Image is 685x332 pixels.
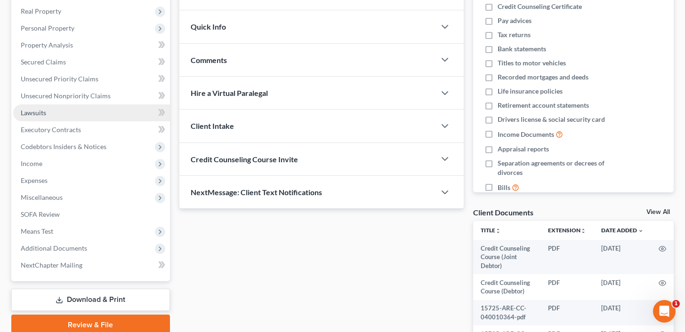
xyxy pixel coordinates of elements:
a: Executory Contracts [13,121,170,138]
a: Download & Print [11,289,170,311]
td: Credit Counseling Course (Joint Debtor) [473,240,540,274]
span: Recorded mortgages and deeds [498,72,588,82]
span: Income Documents [498,130,554,139]
span: SOFA Review [21,210,60,218]
span: Means Test [21,227,53,235]
a: Property Analysis [13,37,170,54]
a: Date Added expand_more [601,227,644,234]
a: SOFA Review [13,206,170,223]
span: Quick Info [191,22,226,31]
td: PDF [540,300,594,326]
span: Tax returns [498,30,531,40]
span: 1 [672,300,680,308]
span: Appraisal reports [498,144,549,154]
i: unfold_more [495,228,501,234]
span: Pay advices [498,16,532,25]
div: Client Documents [473,207,533,217]
span: Separation agreements or decrees of divorces [498,158,615,177]
span: Hire a Virtual Paralegal [191,88,268,97]
td: Credit Counseling Course (Debtor) [473,274,540,300]
td: [DATE] [594,240,651,274]
a: Unsecured Priority Claims [13,71,170,87]
span: Miscellaneous [21,193,63,201]
span: Unsecured Priority Claims [21,75,98,83]
a: Lawsuits [13,104,170,121]
span: Income [21,159,42,167]
span: NextChapter Mailing [21,261,82,269]
span: NextMessage: Client Text Notifications [191,188,322,197]
span: Secured Claims [21,58,66,66]
a: Unsecured Nonpriority Claims [13,87,170,104]
span: Property Analysis [21,41,73,49]
span: Client Intake [191,121,234,130]
a: Secured Claims [13,54,170,71]
span: Drivers license & social security card [498,115,605,124]
td: PDF [540,274,594,300]
iframe: Intercom live chat [653,300,676,323]
span: Retirement account statements [498,101,589,110]
td: [DATE] [594,300,651,326]
span: Executory Contracts [21,126,81,134]
span: Lawsuits [21,109,46,117]
span: Unsecured Nonpriority Claims [21,92,111,100]
span: Bills [498,183,510,192]
span: Personal Property [21,24,74,32]
i: unfold_more [580,228,586,234]
td: 15725-ARE-CC-040010364-pdf [473,300,540,326]
span: Real Property [21,7,61,15]
span: Codebtors Insiders & Notices [21,142,106,150]
span: Expenses [21,176,48,184]
span: Comments [191,55,227,64]
span: Credit Counseling Certificate [498,2,582,11]
i: expand_more [638,228,644,234]
a: Extensionunfold_more [548,227,586,234]
span: Life insurance policies [498,87,563,96]
span: Additional Documents [21,244,87,252]
span: Titles to motor vehicles [498,58,566,68]
span: Bank statements [498,44,546,54]
a: View All [646,209,670,215]
a: NextChapter Mailing [13,257,170,274]
td: PDF [540,240,594,274]
a: Titleunfold_more [481,227,501,234]
span: Credit Counseling Course Invite [191,155,298,164]
td: [DATE] [594,274,651,300]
